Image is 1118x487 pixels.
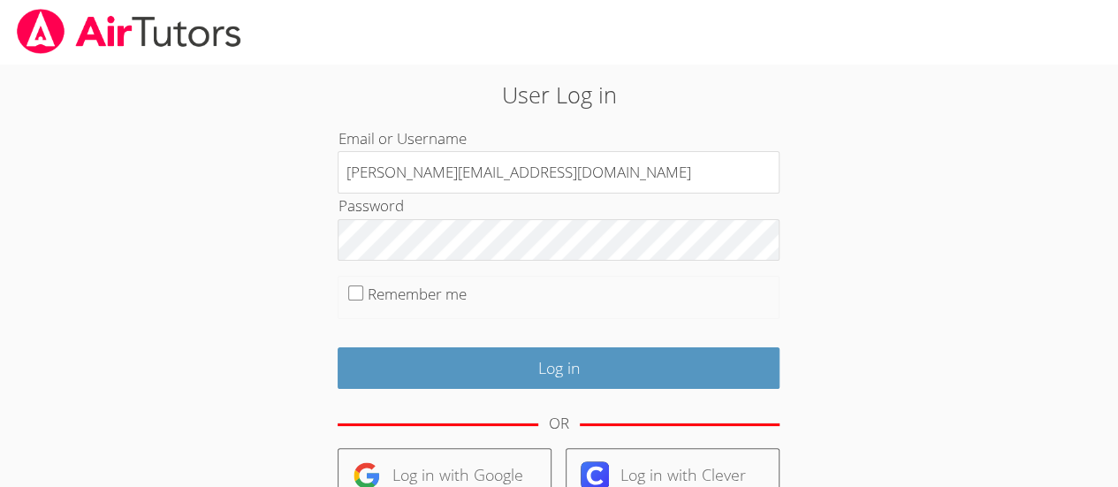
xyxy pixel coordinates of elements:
h2: User Log in [257,78,861,111]
input: Log in [338,347,780,389]
label: Email or Username [338,128,466,148]
div: OR [549,411,569,437]
label: Password [338,195,403,216]
label: Remember me [368,284,467,304]
img: airtutors_banner-c4298cdbf04f3fff15de1276eac7730deb9818008684d7c2e4769d2f7ddbe033.png [15,9,243,54]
